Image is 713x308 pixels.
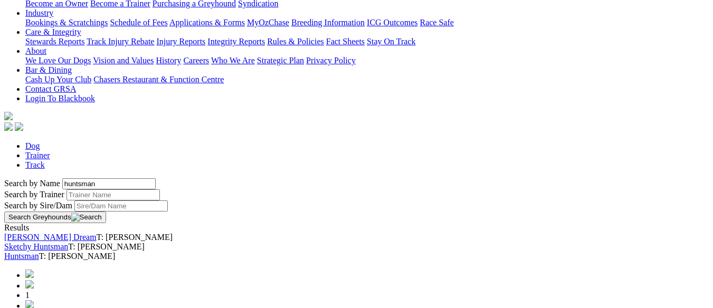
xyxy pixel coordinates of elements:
[25,151,50,160] a: Trainer
[25,65,72,74] a: Bar & Dining
[211,56,255,65] a: Who We Are
[25,84,76,93] a: Contact GRSA
[4,112,13,120] img: logo-grsa-white.png
[62,178,156,189] input: Search by Greyhound name
[25,37,709,46] div: Care & Integrity
[25,18,709,27] div: Industry
[156,56,181,65] a: History
[291,18,365,27] a: Breeding Information
[207,37,265,46] a: Integrity Reports
[71,213,102,222] img: Search
[4,233,97,242] a: [PERSON_NAME] Dream
[25,46,46,55] a: About
[110,18,167,27] a: Schedule of Fees
[25,8,53,17] a: Industry
[4,179,60,188] label: Search by Name
[25,75,91,84] a: Cash Up Your Club
[4,233,709,242] div: T: [PERSON_NAME]
[25,160,45,169] a: Track
[4,252,39,261] a: Huntsman
[15,122,23,131] img: twitter.svg
[420,18,453,27] a: Race Safe
[4,190,64,199] label: Search by Trainer
[169,18,245,27] a: Applications & Forms
[4,242,709,252] div: T: [PERSON_NAME]
[4,211,106,223] button: Search Greyhounds
[247,18,289,27] a: MyOzChase
[25,75,709,84] div: Bar & Dining
[183,56,209,65] a: Careers
[93,56,154,65] a: Vision and Values
[25,27,81,36] a: Care & Integrity
[4,201,72,210] label: Search by Sire/Dam
[25,18,108,27] a: Bookings & Scratchings
[25,37,84,46] a: Stewards Reports
[4,242,68,251] a: Sketchy Huntsman
[306,56,356,65] a: Privacy Policy
[367,37,415,46] a: Stay On Track
[93,75,224,84] a: Chasers Restaurant & Function Centre
[74,200,168,211] input: Search by Sire/Dam name
[326,37,365,46] a: Fact Sheets
[25,94,95,103] a: Login To Blackbook
[4,122,13,131] img: facebook.svg
[66,189,160,200] input: Search by Trainer name
[25,141,40,150] a: Dog
[156,37,205,46] a: Injury Reports
[267,37,324,46] a: Rules & Policies
[25,269,34,278] img: chevrons-left-pager-blue.svg
[367,18,417,27] a: ICG Outcomes
[25,291,30,300] span: 1
[4,252,709,261] div: T: [PERSON_NAME]
[25,280,34,288] img: chevron-left-pager-blue.svg
[25,56,91,65] a: We Love Our Dogs
[4,223,709,233] div: Results
[87,37,154,46] a: Track Injury Rebate
[257,56,304,65] a: Strategic Plan
[25,56,709,65] div: About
